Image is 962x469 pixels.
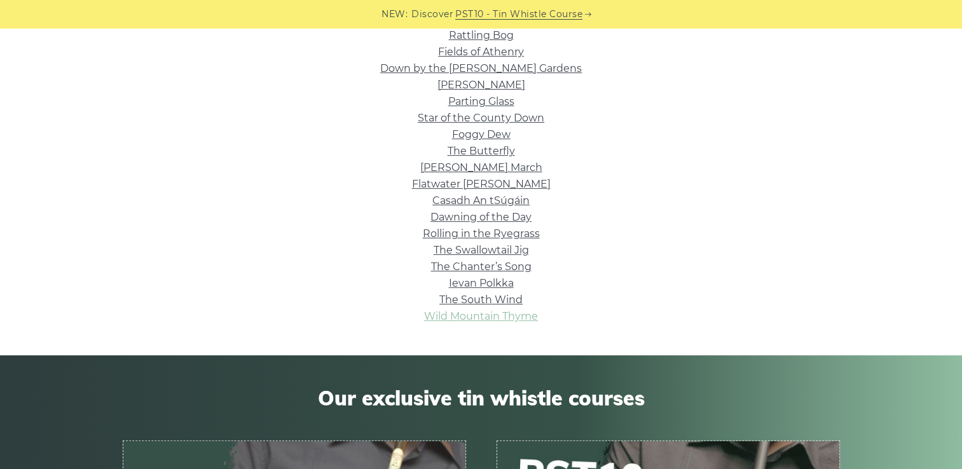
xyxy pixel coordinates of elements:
[449,29,514,41] a: Rattling Bog
[424,310,538,322] a: Wild Mountain Thyme
[423,228,540,240] a: Rolling in the Ryegrass
[123,386,840,410] span: Our exclusive tin whistle courses
[452,128,511,140] a: Foggy Dew
[412,178,551,190] a: Flatwater [PERSON_NAME]
[438,46,524,58] a: Fields of Athenry
[434,244,529,256] a: The Swallowtail Jig
[455,7,582,22] a: PST10 - Tin Whistle Course
[418,112,544,124] a: Star of the County Down
[411,7,453,22] span: Discover
[431,261,532,273] a: The Chanter’s Song
[430,211,532,223] a: Dawning of the Day
[448,95,514,107] a: Parting Glass
[448,145,515,157] a: The Butterfly
[420,161,542,173] a: [PERSON_NAME] March
[380,62,582,74] a: Down by the [PERSON_NAME] Gardens
[437,79,525,91] a: [PERSON_NAME]
[432,194,530,207] a: Casadh An tSúgáin
[449,277,514,289] a: Ievan Polkka
[381,7,408,22] span: NEW:
[439,294,523,306] a: The South Wind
